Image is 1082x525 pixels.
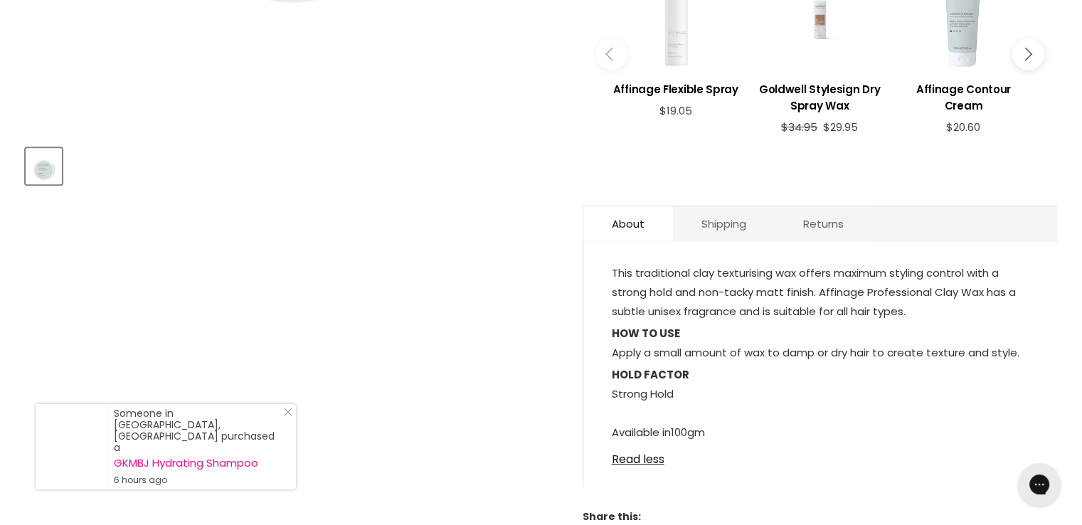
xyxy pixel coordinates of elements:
a: About [583,206,673,241]
img: Affinage Clay Wax [27,151,60,181]
span: $20.60 [946,120,980,134]
iframe: Gorgias live chat messenger [1011,458,1068,511]
a: Close Notification [278,408,292,422]
h3: Goldwell Stylesign Dry Spray Wax [755,81,884,114]
a: Shipping [673,206,775,241]
a: Visit product page [36,404,107,489]
a: Returns [775,206,872,241]
svg: Close Icon [284,408,292,416]
span: This traditional clay texturising wax offers maximum styling control with a strong hold and non-t... [612,265,1016,319]
small: 6 hours ago [114,474,282,486]
span: $29.95 [823,120,858,134]
button: Affinage Clay Wax [26,148,62,184]
div: Someone in [GEOGRAPHIC_DATA], [GEOGRAPHIC_DATA] purchased a [114,408,282,486]
div: Product thumbnails [23,144,559,184]
span: Share this: [583,509,641,524]
strong: HOW TO USE [612,326,680,341]
strong: HOLD FACTOR [612,367,689,382]
a: GKMBJ Hydrating Shampoo [114,457,282,469]
h3: Affinage Contour Cream [898,81,1028,114]
h3: Affinage Flexible Spray [611,81,741,97]
a: View product:Affinage Flexible Spray [611,70,741,105]
span: $34.95 [781,120,817,134]
a: View product:Goldwell Stylesign Dry Spray Wax [755,70,884,121]
p: Apply a small amount of wax to damp or dry hair to create texture and style. [612,324,1029,365]
a: Read less [612,445,1029,466]
span: $19.05 [659,103,692,118]
p: 100gm [612,365,1029,445]
a: View product:Affinage Contour Cream [898,70,1028,121]
span: Strong Hold Available in [612,386,674,440]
